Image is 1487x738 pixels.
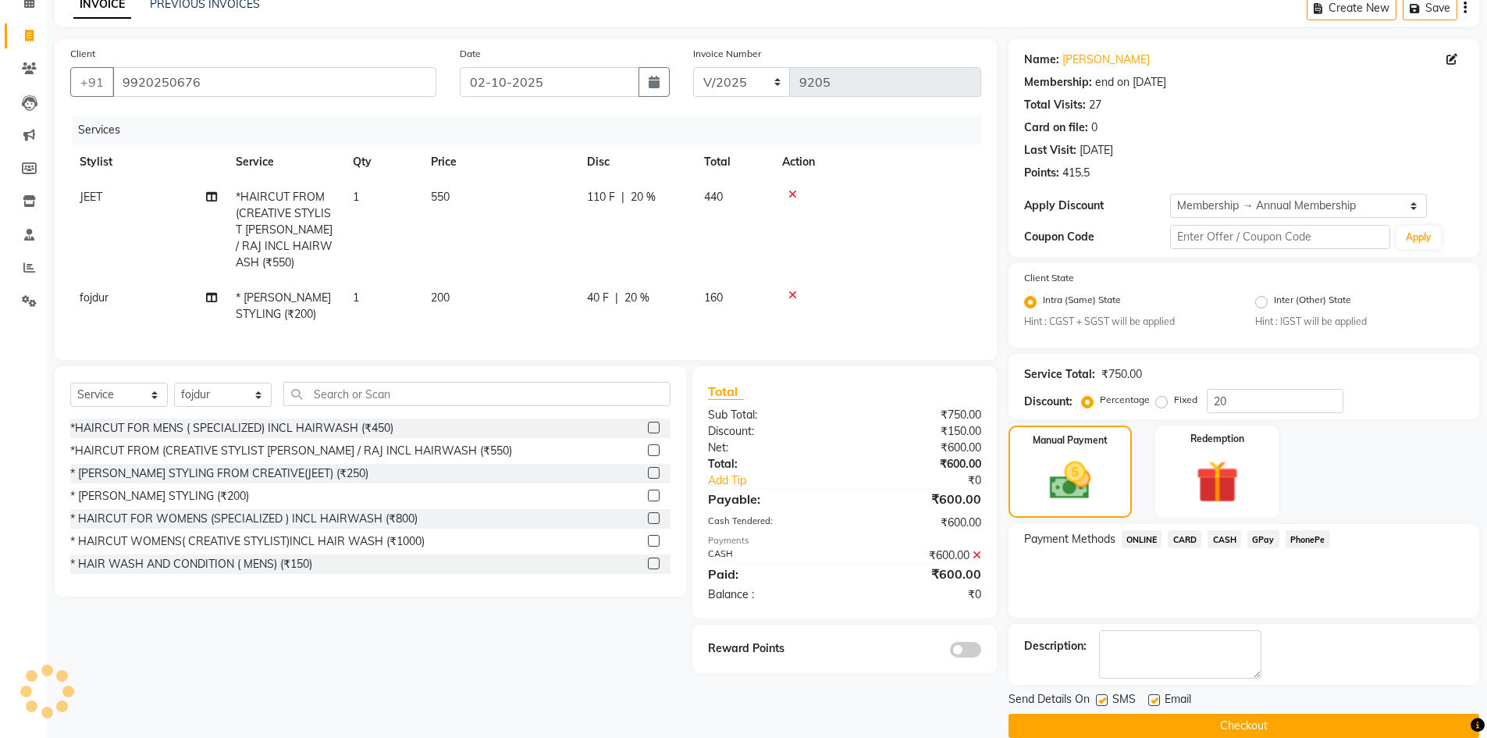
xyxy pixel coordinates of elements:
div: * HAIRCUT WOMENS( CREATIVE STYLIST)INCL HAIR WASH (₹1000) [70,533,425,550]
span: * [PERSON_NAME] STYLING (₹200) [236,291,331,321]
small: Hint : IGST will be applied [1255,315,1464,329]
div: Payable: [696,490,845,508]
div: ₹600.00 [845,440,993,456]
div: [DATE] [1080,142,1113,159]
label: Manual Payment [1033,433,1108,447]
th: Stylist [70,144,226,180]
div: Total: [696,456,845,472]
div: Total Visits: [1024,97,1086,113]
span: 1 [353,291,359,305]
div: Discount: [1024,394,1073,410]
div: Apply Discount [1024,198,1171,214]
div: ₹600.00 [845,515,993,531]
span: JEET [80,190,102,204]
input: Search by Name/Mobile/Email/Code [112,67,436,97]
span: PhonePe [1286,530,1330,548]
div: Service Total: [1024,366,1095,383]
span: 200 [431,291,450,305]
div: Name: [1024,52,1059,68]
div: Cash Tendered: [696,515,845,531]
div: * [PERSON_NAME] STYLING FROM CREATIVE(JEET) (₹250) [70,465,368,482]
div: 415.5 [1062,165,1090,181]
div: Last Visit: [1024,142,1076,159]
span: fojdur [80,291,109,305]
div: Balance : [696,586,845,603]
label: Percentage [1100,393,1150,407]
span: 40 F [587,290,609,306]
div: *HAIRCUT FOR MENS ( SPECIALIZED) INCL HAIRWASH (₹450) [70,420,393,437]
div: Services [72,116,993,144]
div: ₹750.00 [1101,366,1142,383]
input: Enter Offer / Coupon Code [1170,225,1390,249]
span: Total [708,383,744,400]
span: | [621,189,624,205]
span: SMS [1112,691,1136,711]
span: 110 F [587,189,615,205]
label: Inter (Other) State [1274,293,1351,312]
label: Invoice Number [693,47,761,61]
div: ₹600.00 [845,456,993,472]
div: ₹600.00 [845,565,993,583]
div: * [PERSON_NAME] STYLING (₹200) [70,488,249,504]
th: Disc [578,144,695,180]
label: Intra (Same) State [1043,293,1121,312]
button: Checkout [1009,714,1479,738]
div: Sub Total: [696,407,845,423]
span: *HAIRCUT FROM (CREATIVE STYLIST [PERSON_NAME] / RAJ INCL HAIRWASH (₹550) [236,190,333,269]
div: Coupon Code [1024,229,1171,245]
img: _gift.svg [1183,455,1252,508]
div: ₹750.00 [845,407,993,423]
span: 20 % [631,189,656,205]
span: CASH [1208,530,1241,548]
label: Client [70,47,95,61]
span: Payment Methods [1024,531,1115,547]
span: CARD [1168,530,1201,548]
th: Total [695,144,773,180]
div: 27 [1089,97,1101,113]
span: 1 [353,190,359,204]
div: ₹600.00 [845,490,993,508]
span: ONLINE [1122,530,1162,548]
label: Date [460,47,481,61]
span: Email [1165,691,1191,711]
div: ₹150.00 [845,423,993,440]
div: * HAIR WASH AND CONDITION ( MENS) (₹150) [70,556,312,572]
button: Apply [1396,226,1441,249]
th: Service [226,144,343,180]
span: 440 [704,190,723,204]
div: CASH [696,547,845,564]
div: Points: [1024,165,1059,181]
div: 0 [1091,119,1097,136]
div: ₹0 [870,472,993,489]
div: Card on file: [1024,119,1088,136]
label: Redemption [1190,432,1244,446]
div: Discount: [696,423,845,440]
a: [PERSON_NAME] [1062,52,1150,68]
div: Net: [696,440,845,456]
span: 550 [431,190,450,204]
div: end on [DATE] [1095,74,1166,91]
div: Description: [1024,638,1087,654]
label: Client State [1024,271,1074,285]
div: Reward Points [696,640,845,658]
button: +91 [70,67,114,97]
span: 160 [704,291,723,305]
span: GPay [1247,530,1279,548]
div: *HAIRCUT FROM (CREATIVE STYLIST [PERSON_NAME] / RAJ INCL HAIRWASH (₹550) [70,443,512,459]
span: Send Details On [1009,691,1090,711]
small: Hint : CGST + SGST will be applied [1024,315,1233,329]
input: Search or Scan [283,382,671,406]
div: ₹600.00 [845,547,993,564]
div: ₹0 [845,586,993,603]
img: _cash.svg [1037,457,1104,504]
th: Price [422,144,578,180]
div: Paid: [696,565,845,583]
span: | [615,290,618,306]
div: Membership: [1024,74,1092,91]
span: 20 % [624,290,649,306]
a: Add Tip [696,472,869,489]
div: * HAIRCUT FOR WOMENS (SPECIALIZED ) INCL HAIRWASH (₹800) [70,511,418,527]
th: Action [773,144,981,180]
label: Fixed [1174,393,1197,407]
th: Qty [343,144,422,180]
